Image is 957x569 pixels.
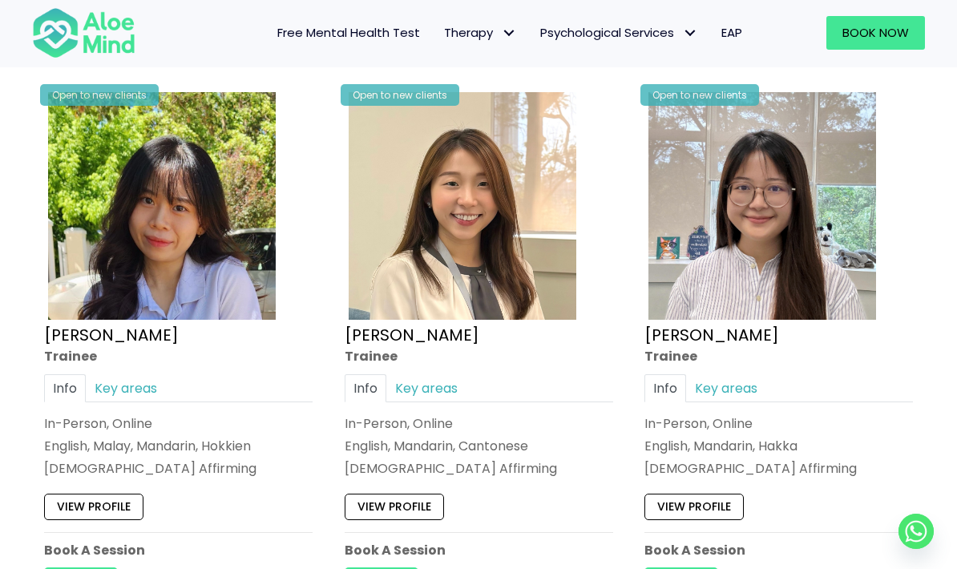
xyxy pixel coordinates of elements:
[44,459,313,478] div: [DEMOGRAPHIC_DATA] Affirming
[721,24,742,41] span: EAP
[644,459,913,478] div: [DEMOGRAPHIC_DATA] Affirming
[640,84,759,106] div: Open to new clients
[44,325,179,347] a: [PERSON_NAME]
[678,21,701,44] span: Psychological Services: submenu
[644,437,913,455] p: English, Mandarin, Hakka
[277,24,420,41] span: Free Mental Health Test
[709,16,754,50] a: EAP
[648,92,876,320] img: IMG_3049 – Joanne Lee
[44,494,143,520] a: View profile
[898,514,934,549] a: Whatsapp
[345,374,386,402] a: Info
[345,459,613,478] div: [DEMOGRAPHIC_DATA] Affirming
[44,374,86,402] a: Info
[265,16,432,50] a: Free Mental Health Test
[528,16,709,50] a: Psychological ServicesPsychological Services: submenu
[644,541,913,559] p: Book A Session
[32,6,135,59] img: Aloe mind Logo
[842,24,909,41] span: Book Now
[644,494,744,520] a: View profile
[826,16,925,50] a: Book Now
[444,24,516,41] span: Therapy
[432,16,528,50] a: TherapyTherapy: submenu
[44,437,313,455] p: English, Malay, Mandarin, Hokkien
[86,374,166,402] a: Key areas
[151,16,754,50] nav: Menu
[644,414,913,433] div: In-Person, Online
[44,541,313,559] p: Book A Session
[345,437,613,455] p: English, Mandarin, Cantonese
[497,21,520,44] span: Therapy: submenu
[40,84,159,106] div: Open to new clients
[540,24,697,41] span: Psychological Services
[644,374,686,402] a: Info
[644,325,779,347] a: [PERSON_NAME]
[44,348,313,366] div: Trainee
[349,92,576,320] img: IMG_1660 – Tracy Kwah
[686,374,766,402] a: Key areas
[345,348,613,366] div: Trainee
[44,414,313,433] div: In-Person, Online
[386,374,466,402] a: Key areas
[341,84,459,106] div: Open to new clients
[345,414,613,433] div: In-Person, Online
[345,494,444,520] a: View profile
[345,325,479,347] a: [PERSON_NAME]
[644,348,913,366] div: Trainee
[345,541,613,559] p: Book A Session
[48,92,276,320] img: Aloe Mind Profile Pic – Christie Yong Kar Xin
